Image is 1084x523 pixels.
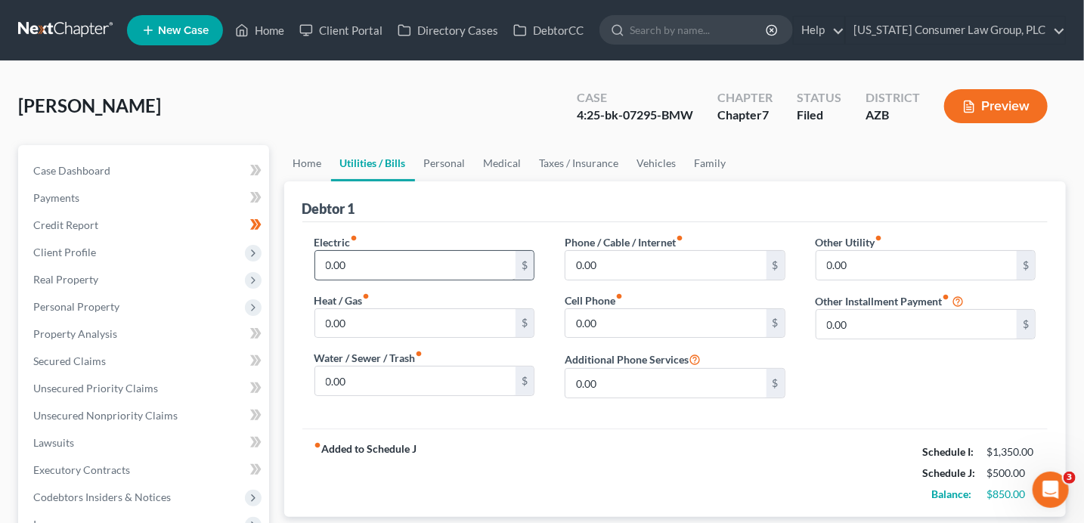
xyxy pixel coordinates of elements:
input: -- [816,251,1017,280]
a: Utilities / Bills [331,145,415,181]
i: fiber_manual_record [943,293,950,301]
input: Search by name... [630,16,768,44]
strong: Added to Schedule J [314,441,417,505]
span: Executory Contracts [33,463,130,476]
a: Help [794,17,844,44]
span: Property Analysis [33,327,117,340]
input: -- [315,309,516,338]
div: $ [767,251,785,280]
a: Unsecured Priority Claims [21,375,269,402]
div: Case [577,89,693,107]
span: Client Profile [33,246,96,258]
span: Real Property [33,273,98,286]
div: Chapter [717,89,773,107]
span: Personal Property [33,300,119,313]
a: Taxes / Insurance [531,145,628,181]
input: -- [315,251,516,280]
label: Cell Phone [565,292,623,308]
div: District [866,89,920,107]
label: Other Installment Payment [816,293,950,309]
div: Chapter [717,107,773,124]
strong: Schedule J: [922,466,975,479]
a: Client Portal [292,17,390,44]
strong: Balance: [931,487,971,500]
label: Phone / Cable / Internet [565,234,683,250]
i: fiber_manual_record [676,234,683,242]
a: Case Dashboard [21,157,269,184]
a: Personal [415,145,475,181]
input: -- [565,369,767,398]
span: Credit Report [33,218,98,231]
div: $ [516,367,534,395]
i: fiber_manual_record [875,234,883,242]
a: Family [686,145,736,181]
button: Preview [944,89,1048,123]
span: Case Dashboard [33,164,110,177]
div: 4:25-bk-07295-BMW [577,107,693,124]
a: Vehicles [628,145,686,181]
i: fiber_manual_record [351,234,358,242]
a: [US_STATE] Consumer Law Group, PLC [846,17,1065,44]
div: $ [767,309,785,338]
span: 7 [762,107,769,122]
a: Home [228,17,292,44]
label: Additional Phone Services [565,350,701,368]
a: Directory Cases [390,17,506,44]
div: $500.00 [986,466,1036,481]
a: Payments [21,184,269,212]
a: Property Analysis [21,320,269,348]
a: Unsecured Nonpriority Claims [21,402,269,429]
input: -- [565,251,767,280]
a: Home [284,145,331,181]
iframe: Intercom live chat [1033,472,1069,508]
a: Credit Report [21,212,269,239]
input: -- [315,367,516,395]
i: fiber_manual_record [615,292,623,300]
div: Debtor 1 [302,200,355,218]
i: fiber_manual_record [314,441,322,449]
div: $1,350.00 [986,444,1036,460]
span: Codebtors Insiders & Notices [33,491,171,503]
a: Secured Claims [21,348,269,375]
div: Filed [797,107,841,124]
span: New Case [158,25,209,36]
label: Electric [314,234,358,250]
label: Water / Sewer / Trash [314,350,423,366]
div: $ [767,369,785,398]
strong: Schedule I: [922,445,974,458]
span: 3 [1064,472,1076,484]
i: fiber_manual_record [363,292,370,300]
span: Lawsuits [33,436,74,449]
a: Medical [475,145,531,181]
label: Heat / Gas [314,292,370,308]
i: fiber_manual_record [416,350,423,357]
div: $ [1017,310,1035,339]
input: -- [565,309,767,338]
div: Status [797,89,841,107]
a: DebtorCC [506,17,591,44]
span: [PERSON_NAME] [18,94,161,116]
span: Unsecured Nonpriority Claims [33,409,178,422]
a: Lawsuits [21,429,269,456]
span: Unsecured Priority Claims [33,382,158,395]
span: Secured Claims [33,354,106,367]
label: Other Utility [816,234,883,250]
span: Payments [33,191,79,204]
div: $ [516,309,534,338]
div: $850.00 [986,487,1036,502]
div: AZB [866,107,920,124]
div: $ [1017,251,1035,280]
input: -- [816,310,1017,339]
a: Executory Contracts [21,456,269,484]
div: $ [516,251,534,280]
